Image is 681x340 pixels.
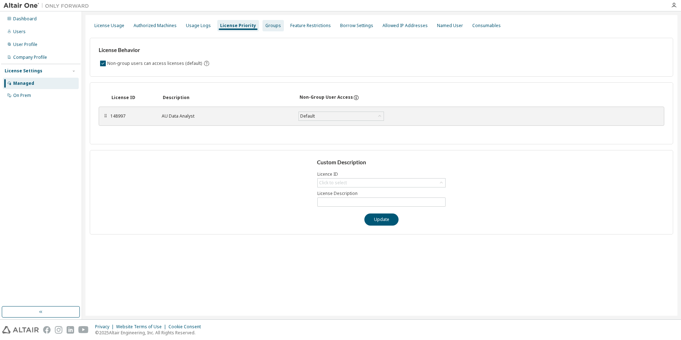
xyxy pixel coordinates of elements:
div: License Settings [5,68,42,74]
div: Consumables [472,23,501,29]
img: Altair One [4,2,93,9]
div: Groups [265,23,281,29]
div: Click to select [319,180,347,186]
div: License Usage [94,23,124,29]
div: Authorized Machines [134,23,177,29]
div: License ID [111,95,154,101]
div: Usage Logs [186,23,211,29]
div: Website Terms of Use [116,324,168,330]
p: © 2025 Altair Engineering, Inc. All Rights Reserved. [95,330,205,336]
div: Cookie Consent [168,324,205,330]
div: Company Profile [13,55,47,60]
div: Description [163,95,291,101]
div: License Priority [220,23,256,29]
div: Click to select [318,179,445,187]
div: AU Data Analyst [162,113,290,119]
div: ⠿ [103,113,108,119]
svg: By default any user not assigned to any group can access any license. Turn this setting off to di... [203,60,210,67]
div: On Prem [13,93,31,98]
div: Feature Restrictions [290,23,331,29]
img: linkedin.svg [67,326,74,334]
div: User Profile [13,42,37,47]
h3: Custom Description [317,159,446,166]
div: Default [299,112,384,120]
div: Allowed IP Addresses [383,23,428,29]
h3: License Behavior [99,47,209,54]
div: Non-Group User Access [300,94,353,101]
div: Borrow Settings [340,23,373,29]
div: 148997 [110,113,153,119]
div: Named User [437,23,463,29]
label: Non-group users can access licenses (default) [107,59,203,68]
div: Users [13,29,26,35]
div: Default [299,112,316,120]
div: Managed [13,81,34,86]
img: altair_logo.svg [2,326,39,334]
img: facebook.svg [43,326,51,334]
div: Privacy [95,324,116,330]
label: License Description [317,191,446,196]
button: Update [364,213,399,226]
div: Dashboard [13,16,37,22]
label: Licence ID [317,171,446,177]
img: instagram.svg [55,326,62,334]
img: youtube.svg [78,326,89,334]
